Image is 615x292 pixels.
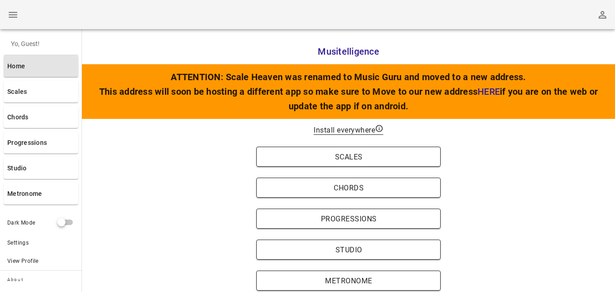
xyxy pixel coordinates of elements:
[4,106,78,128] a: Chords
[265,246,431,254] span: Studio
[4,55,78,77] a: Home
[4,132,78,154] a: Progressions
[314,126,383,135] span: Install everywhere
[256,183,441,191] a: Chords
[256,209,441,229] button: Progressions
[265,153,431,161] span: Scales
[256,240,441,260] button: Studio
[256,152,441,160] a: Scales
[256,271,441,291] button: Metronome
[82,64,615,119] div: ATTENTION: Scale Heaven was renamed to Music Guru and moved to a new address. This address will s...
[265,184,431,192] span: Chords
[256,178,441,198] button: Chords
[256,147,441,167] button: Scales
[478,86,500,97] a: HERE
[256,276,441,284] a: Metronome
[4,33,78,55] div: Yo, Guest!
[4,81,78,102] a: Scales
[4,157,78,179] a: Studio
[318,46,379,57] span: Musitelligence
[265,215,431,223] span: Progressions
[4,183,78,205] a: Metronome
[256,245,441,253] a: Studio
[265,277,431,285] span: Metronome
[256,214,441,222] a: Progressions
